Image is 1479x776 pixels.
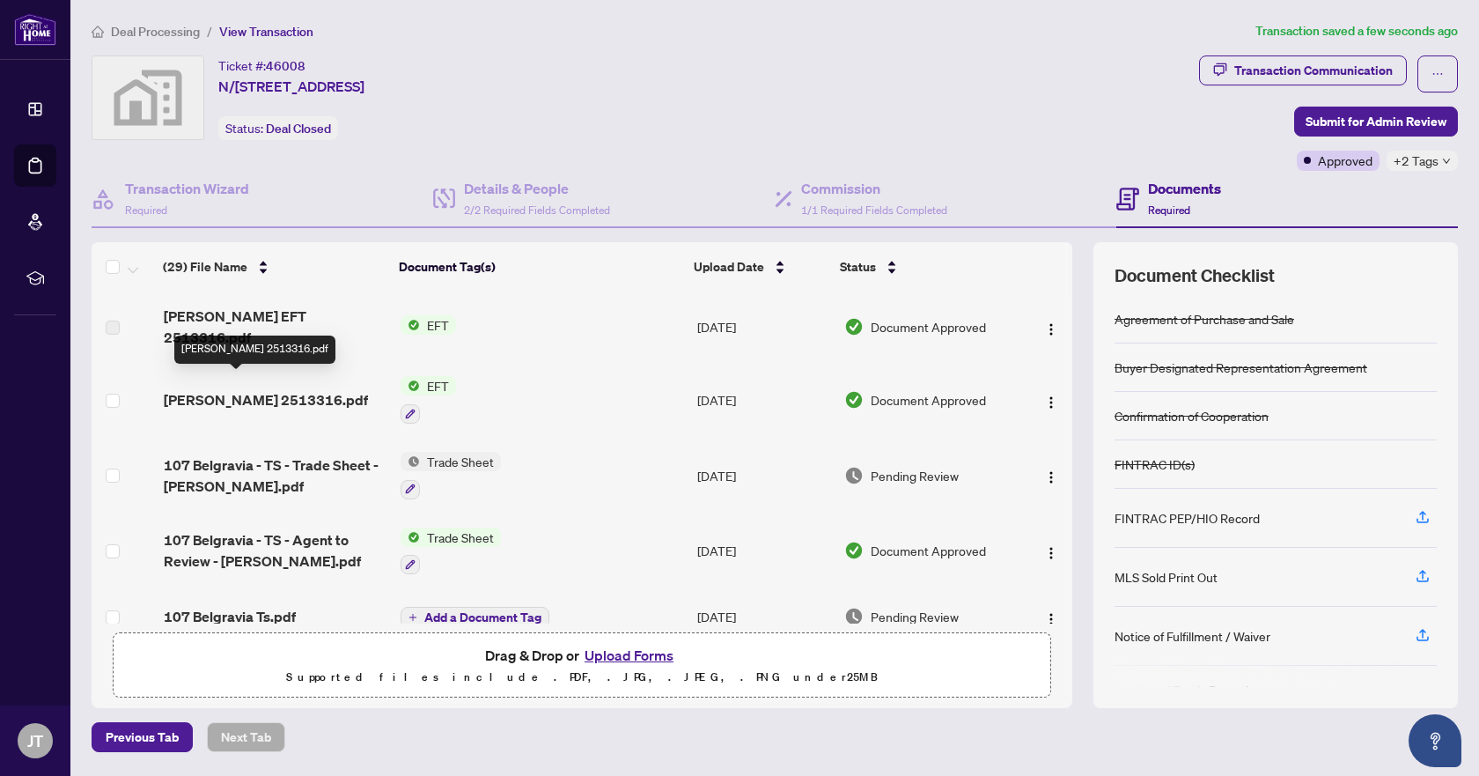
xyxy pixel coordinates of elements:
span: Drag & Drop orUpload FormsSupported files include .PDF, .JPG, .JPEG, .PNG under25MB [114,633,1050,698]
span: Deal Processing [111,24,200,40]
button: Status IconEFT [401,376,456,424]
div: Agreement of Purchase and Sale [1115,309,1294,329]
article: Transaction saved a few seconds ago [1255,21,1458,41]
img: Status Icon [401,528,420,547]
div: Notice of Fulfillment / Waiver [1115,626,1270,646]
button: Logo [1037,462,1065,490]
img: Document Status [844,390,864,410]
button: Logo [1037,386,1065,414]
span: EFT [420,376,456,395]
th: (29) File Name [156,242,392,292]
th: Status [833,242,1015,292]
span: Document Approved [871,317,986,336]
span: Status [840,257,876,277]
th: Upload Date [687,242,833,292]
span: 107 Belgravia - TS - Agent to Review - [PERSON_NAME].pdf [164,529,387,572]
div: Transaction Communication [1234,56,1393,85]
button: Logo [1037,602,1065,631]
li: / [207,21,212,41]
span: [PERSON_NAME] EFT 2513316.pdf [164,306,387,348]
span: plus [408,613,417,622]
span: EFT [420,315,456,335]
span: Drag & Drop or [485,644,679,667]
button: Add a Document Tag [401,605,549,628]
span: Document Approved [871,541,986,560]
td: [DATE] [690,292,837,362]
span: 107 Belgravia - TS - Trade Sheet - [PERSON_NAME].pdf [164,455,387,497]
span: Trade Sheet [420,528,501,547]
td: [DATE] [690,438,837,514]
img: Logo [1044,546,1058,560]
img: Logo [1044,395,1058,410]
span: Trade Sheet [420,452,501,471]
span: View Transaction [219,24,313,40]
div: [PERSON_NAME] 2513316.pdf [174,336,335,364]
span: Pending Review [871,466,959,485]
span: Required [1148,203,1190,217]
div: Buyer Designated Representation Agreement [1115,358,1367,377]
button: Add a Document Tag [401,607,549,628]
div: FINTRAC PEP/HIO Record [1115,508,1260,528]
button: Open asap [1409,714,1461,767]
span: 107 Belgravia Ts.pdf [164,606,296,627]
img: Logo [1044,470,1058,484]
td: [DATE] [690,588,837,645]
div: Ticket #: [218,55,305,76]
div: MLS Sold Print Out [1115,567,1218,587]
span: (29) File Name [163,257,247,277]
span: Deal Closed [266,121,331,137]
img: Logo [1044,612,1058,626]
button: Submit for Admin Review [1294,107,1458,137]
button: Status IconEFT [401,315,456,335]
div: FINTRAC ID(s) [1115,455,1195,474]
span: Document Checklist [1115,263,1275,288]
td: [DATE] [690,362,837,438]
img: logo [14,13,56,46]
span: Upload Date [694,257,764,277]
span: Approved [1318,151,1372,170]
h4: Details & People [464,178,610,199]
img: Status Icon [401,452,420,471]
span: Required [125,203,167,217]
span: Document Approved [871,390,986,410]
button: Next Tab [207,722,285,752]
button: Previous Tab [92,722,193,752]
img: Document Status [844,466,864,485]
button: Transaction Communication [1199,55,1407,85]
button: Status IconTrade Sheet [401,528,501,575]
span: [PERSON_NAME] 2513316.pdf [164,389,368,410]
h4: Transaction Wizard [125,178,249,199]
span: 46008 [266,58,305,74]
img: svg%3e [92,56,203,139]
span: Submit for Admin Review [1306,107,1446,136]
span: home [92,26,104,38]
span: ellipsis [1431,68,1444,80]
img: Document Status [844,541,864,560]
div: Status: [218,116,338,140]
span: down [1442,157,1451,166]
span: 1/1 Required Fields Completed [801,203,947,217]
span: +2 Tags [1394,151,1439,171]
img: Logo [1044,322,1058,336]
span: Pending Review [871,607,959,626]
h4: Documents [1148,178,1221,199]
td: [DATE] [690,514,837,589]
img: Document Status [844,607,864,626]
button: Logo [1037,536,1065,565]
span: N/[STREET_ADDRESS] [218,76,364,97]
p: Supported files include .PDF, .JPG, .JPEG, .PNG under 25 MB [124,667,1040,688]
div: Confirmation of Cooperation [1115,406,1269,425]
button: Logo [1037,313,1065,341]
button: Upload Forms [579,644,679,667]
h4: Commission [801,178,947,199]
img: Status Icon [401,315,420,335]
span: 2/2 Required Fields Completed [464,203,610,217]
span: Previous Tab [106,723,179,751]
span: JT [27,728,43,753]
span: Add a Document Tag [424,611,541,624]
button: Status IconTrade Sheet [401,452,501,499]
img: Document Status [844,317,864,336]
img: Status Icon [401,376,420,395]
th: Document Tag(s) [392,242,687,292]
